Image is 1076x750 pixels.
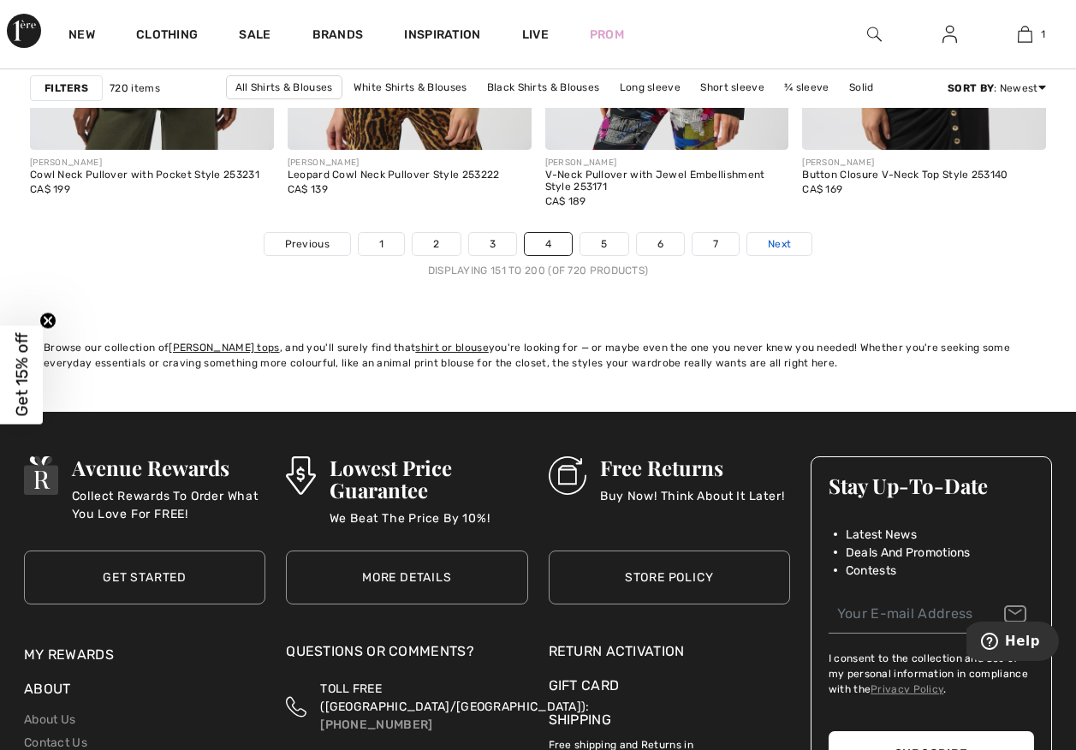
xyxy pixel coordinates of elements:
[239,27,270,45] a: Sale
[549,551,790,604] a: Store Policy
[286,456,315,495] img: Lowest Price Guarantee
[829,651,1034,697] label: I consent to the collection and use of my personal information in compliance with the .
[637,233,684,255] a: 6
[549,676,790,696] a: Gift Card
[7,14,41,48] img: 1ère Avenue
[415,342,489,354] a: shirt or blouse
[30,170,259,182] div: Cowl Neck Pullover with Pocket Style 253231
[948,80,1046,96] div: : Newest
[359,233,404,255] a: 1
[966,622,1059,664] iframe: Opens a widget where you can find more information
[345,76,476,98] a: White Shirts & Blouses
[545,170,789,193] div: V-Neck Pullover with Jewel Embellishment Style 253171
[948,82,994,94] strong: Sort By
[693,233,739,255] a: 7
[802,157,1008,170] div: [PERSON_NAME]
[24,551,265,604] a: Get Started
[929,24,971,45] a: Sign In
[747,233,811,255] a: Next
[522,26,549,44] a: Live
[381,99,568,122] a: [PERSON_NAME] Shirts & Blouses
[469,233,516,255] a: 3
[136,27,198,45] a: Clothing
[30,183,70,195] span: CA$ 199
[265,233,350,255] a: Previous
[590,26,624,44] a: Prom
[288,157,500,170] div: [PERSON_NAME]
[580,233,627,255] a: 5
[776,76,837,98] a: ¾ sleeve
[829,474,1034,497] h3: Stay Up-To-Date
[549,711,611,728] a: Shipping
[30,263,1046,278] div: Displaying 151 to 200 (of 720 products)
[846,562,896,580] span: Contests
[846,544,971,562] span: Deals And Promotions
[68,27,95,45] a: New
[226,75,342,99] a: All Shirts & Blouses
[692,76,773,98] a: Short sleeve
[286,551,527,604] a: More Details
[572,99,727,122] a: [PERSON_NAME] & Blouses
[39,312,56,330] button: Close teaser
[286,680,306,734] img: Toll Free (Canada/US)
[545,195,586,207] span: CA$ 189
[525,233,572,255] a: 4
[24,712,75,727] a: About Us
[988,24,1061,45] a: 1
[841,76,883,98] a: Solid
[45,80,88,96] strong: Filters
[12,333,32,417] span: Get 15% off
[1041,27,1045,42] span: 1
[72,456,266,479] h3: Avenue Rewards
[24,735,87,750] a: Contact Us
[479,76,609,98] a: Black Shirts & Blouses
[24,679,265,708] div: About
[30,232,1046,278] nav: Page navigation
[24,456,58,495] img: Avenue Rewards
[942,24,957,45] img: My Info
[330,509,528,544] p: We Beat The Price By 10%!
[330,456,528,501] h3: Lowest Price Guarantee
[545,157,789,170] div: [PERSON_NAME]
[24,646,114,663] a: My Rewards
[413,233,460,255] a: 2
[846,526,917,544] span: Latest News
[44,340,1032,371] div: Browse our collection of , and you'll surely find that you're looking for — or maybe even the one...
[768,236,791,252] span: Next
[320,682,589,714] span: TOLL FREE ([GEOGRAPHIC_DATA]/[GEOGRAPHIC_DATA]):
[320,717,432,732] a: [PHONE_NUMBER]
[600,487,784,521] p: Buy Now! Think About It Later!
[285,236,330,252] span: Previous
[1018,24,1032,45] img: My Bag
[802,170,1008,182] div: Button Closure V-Neck Top Style 253140
[549,641,790,662] a: Return Activation
[600,456,784,479] h3: Free Returns
[30,157,259,170] div: [PERSON_NAME]
[72,487,266,521] p: Collect Rewards To Order What You Love For FREE!
[288,183,328,195] span: CA$ 139
[404,27,480,45] span: Inspiration
[829,595,1034,634] input: Your E-mail Address
[288,170,500,182] div: Leopard Cowl Neck Pullover Style 253222
[611,76,689,98] a: Long sleeve
[110,80,160,96] span: 720 items
[312,27,364,45] a: Brands
[169,342,279,354] a: [PERSON_NAME] tops
[802,183,842,195] span: CA$ 169
[286,641,527,670] div: Questions or Comments?
[871,683,943,695] a: Privacy Policy
[867,24,882,45] img: search the website
[549,456,587,495] img: Free Returns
